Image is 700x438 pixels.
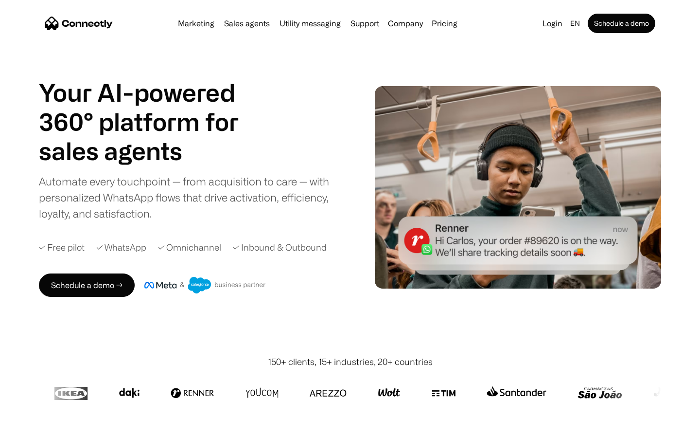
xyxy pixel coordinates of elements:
[39,78,262,136] h1: Your AI-powered 360° platform for
[39,136,262,165] h1: sales agents
[220,19,274,27] a: Sales agents
[158,241,221,254] div: ✓ Omnichannel
[539,17,566,30] a: Login
[39,274,135,297] a: Schedule a demo →
[144,277,266,293] img: Meta and Salesforce business partner badge.
[570,17,580,30] div: en
[588,14,655,33] a: Schedule a demo
[233,241,327,254] div: ✓ Inbound & Outbound
[10,420,58,435] aside: Language selected: English
[39,241,85,254] div: ✓ Free pilot
[428,19,461,27] a: Pricing
[19,421,58,435] ul: Language list
[174,19,218,27] a: Marketing
[96,241,146,254] div: ✓ WhatsApp
[347,19,383,27] a: Support
[39,173,345,221] div: Automate every touchpoint — from acquisition to care — with personalized WhatsApp flows that driv...
[388,17,423,30] div: Company
[268,355,433,368] div: 150+ clients, 15+ industries, 20+ countries
[276,19,345,27] a: Utility messaging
